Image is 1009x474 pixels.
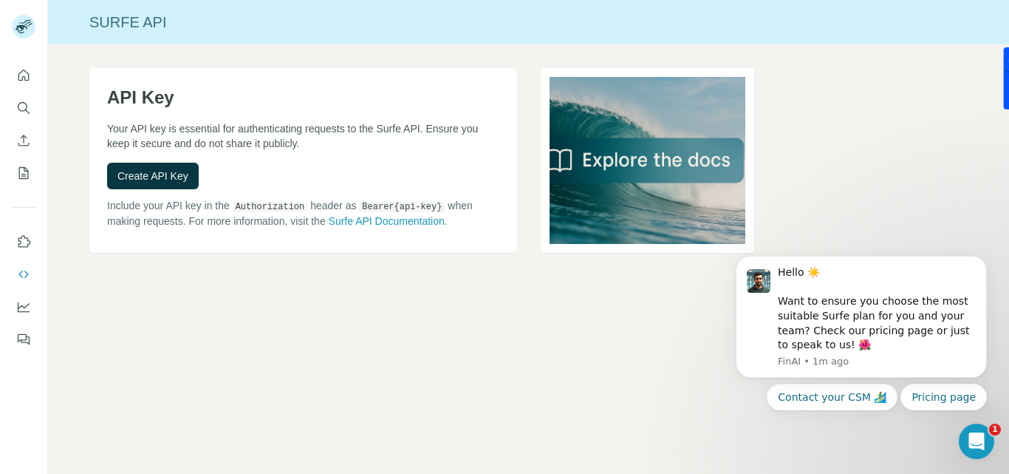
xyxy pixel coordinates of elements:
[12,326,35,353] button: Feedback
[12,261,35,288] button: Use Surfe API
[107,86,499,109] h1: API Key
[107,163,199,189] button: Create API Key
[12,127,35,154] button: Enrich CSV
[12,62,35,89] button: Quick start
[107,121,499,151] p: Your API key is essential for authenticating requests to the Surfe API. Ensure you keep it secure...
[12,228,35,255] button: Use Surfe on LinkedIn
[12,160,35,186] button: My lists
[117,169,188,183] span: Create API Key
[959,424,994,459] iframe: Intercom live chat
[714,207,1009,434] iframe: Intercom notifications message
[12,95,35,121] button: Search
[12,294,35,320] button: Dashboard
[329,215,445,227] a: Surfe API Documentation
[989,424,1001,436] span: 1
[107,198,499,228] p: Include your API key in the header as when making requests. For more information, visit the .
[48,12,1009,33] div: Surfe API
[233,202,308,212] code: Authorization
[359,202,445,212] code: Bearer {api-key}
